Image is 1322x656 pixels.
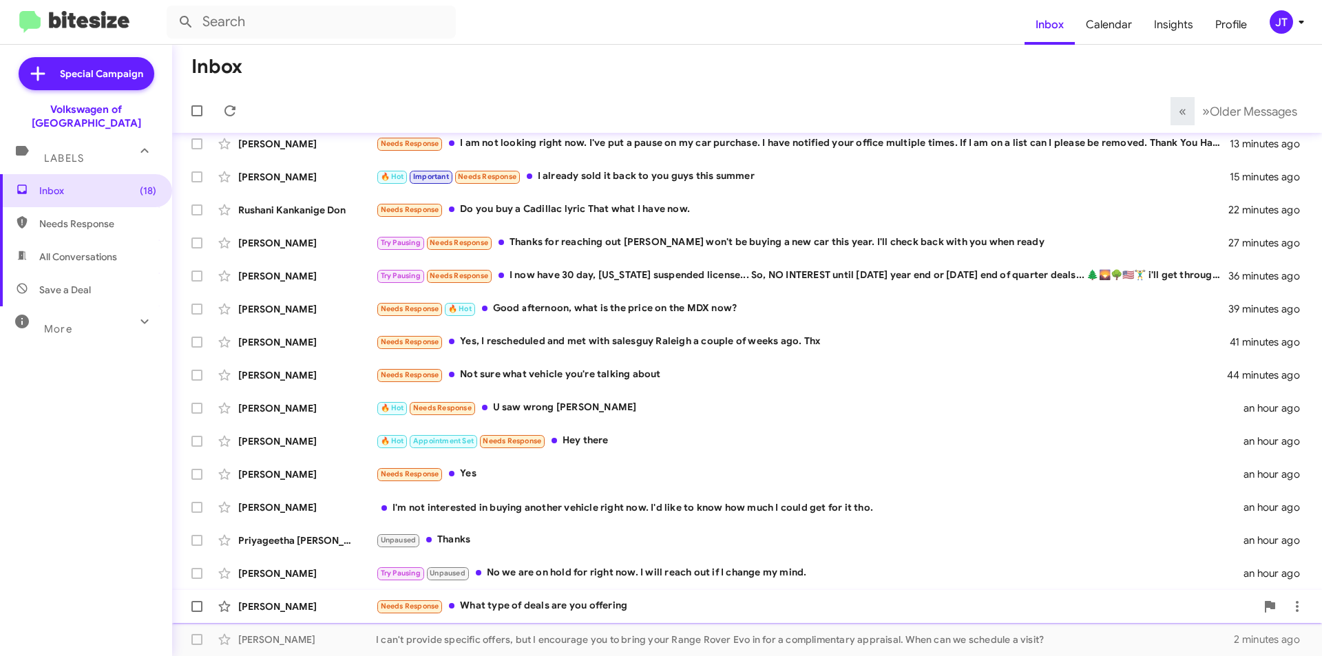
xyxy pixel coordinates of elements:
span: Special Campaign [60,67,143,81]
span: More [44,323,72,335]
a: Profile [1204,5,1258,45]
div: [PERSON_NAME] [238,434,376,448]
span: Unpaused [381,536,417,544]
span: 🔥 Hot [448,304,472,313]
div: [PERSON_NAME] [238,633,376,646]
div: I'm not interested in buying another vehicle right now. I'd like to know how much I could get for... [376,500,1244,514]
span: All Conversations [39,250,117,264]
span: Try Pausing [381,569,421,578]
span: Needs Response [458,172,516,181]
div: an hour ago [1244,467,1311,481]
div: [PERSON_NAME] [238,600,376,613]
div: I can't provide specific offers, but I encourage you to bring your Range Rover Evo in for a compl... [376,633,1234,646]
div: JT [1270,10,1293,34]
div: 27 minutes ago [1228,236,1311,250]
button: JT [1258,10,1307,34]
div: 39 minutes ago [1228,302,1311,316]
div: Yes, I rescheduled and met with salesguy Raleigh a couple of weeks ago. Thx [376,334,1230,350]
span: » [1202,103,1210,120]
a: Calendar [1075,5,1143,45]
nav: Page navigation example [1171,97,1305,125]
span: Inbox [39,184,156,198]
span: Needs Response [381,602,439,611]
div: Not sure what vehicle you're talking about [376,367,1228,383]
div: [PERSON_NAME] [238,236,376,250]
span: Needs Response [381,469,439,478]
div: an hour ago [1244,401,1311,415]
div: 36 minutes ago [1228,269,1311,283]
div: Good afternoon, what is the price on the MDX now? [376,301,1228,317]
div: Do you buy a Cadillac lyric That what I have now. [376,202,1228,218]
span: Try Pausing [381,271,421,280]
div: 44 minutes ago [1228,368,1311,382]
div: [PERSON_NAME] [238,467,376,481]
div: [PERSON_NAME] [238,500,376,514]
span: Unpaused [430,569,465,578]
div: [PERSON_NAME] [238,401,376,415]
div: I am not looking right now. I've put a pause on my car purchase. I have notified your office mult... [376,136,1230,151]
div: What type of deals are you offering [376,598,1256,614]
a: Insights [1143,5,1204,45]
button: Previous [1171,97,1195,125]
span: Needs Response [381,304,439,313]
span: Needs Response [483,436,541,445]
div: an hour ago [1244,567,1311,580]
a: Special Campaign [19,57,154,90]
span: 🔥 Hot [381,403,404,412]
h1: Inbox [191,56,242,78]
span: Needs Response [430,238,488,247]
span: Try Pausing [381,238,421,247]
div: No we are on hold for right now. I will reach out if I change my mind. [376,565,1244,581]
div: [PERSON_NAME] [238,567,376,580]
div: Hey there [376,433,1244,449]
div: [PERSON_NAME] [238,335,376,349]
div: 13 minutes ago [1230,137,1311,151]
span: Needs Response [39,217,156,231]
div: 15 minutes ago [1230,170,1311,184]
div: Rushani Kankanige Don [238,203,376,217]
span: Needs Response [381,337,439,346]
div: Yes [376,466,1244,482]
a: Inbox [1025,5,1075,45]
div: Thanks [376,532,1244,548]
span: (18) [140,184,156,198]
span: Needs Response [381,205,439,214]
div: [PERSON_NAME] [238,137,376,151]
span: Important [413,172,449,181]
div: 41 minutes ago [1230,335,1311,349]
span: Needs Response [413,403,472,412]
div: I already sold it back to you guys this summer [376,169,1230,184]
div: U saw wrong [PERSON_NAME] [376,400,1244,416]
span: Needs Response [381,370,439,379]
span: 🔥 Hot [381,436,404,445]
span: Needs Response [381,139,439,148]
input: Search [167,6,456,39]
span: Save a Deal [39,283,91,297]
span: Labels [44,152,84,165]
div: an hour ago [1244,434,1311,448]
div: Priyageetha [PERSON_NAME] [238,533,376,547]
span: Needs Response [430,271,488,280]
span: Older Messages [1210,104,1297,119]
span: « [1179,103,1186,120]
div: I now have 30 day, [US_STATE] suspended license... So, NO INTEREST until [DATE] year end or [DATE... [376,268,1228,284]
div: [PERSON_NAME] [238,269,376,283]
div: [PERSON_NAME] [238,170,376,184]
div: an hour ago [1244,500,1311,514]
span: Appointment Set [413,436,474,445]
div: 22 minutes ago [1228,203,1311,217]
div: 2 minutes ago [1234,633,1311,646]
button: Next [1194,97,1305,125]
div: an hour ago [1244,533,1311,547]
div: [PERSON_NAME] [238,368,376,382]
div: [PERSON_NAME] [238,302,376,316]
span: 🔥 Hot [381,172,404,181]
div: Thanks for reaching out [PERSON_NAME] won't be buying a new car this year. I'll check back with y... [376,235,1228,251]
